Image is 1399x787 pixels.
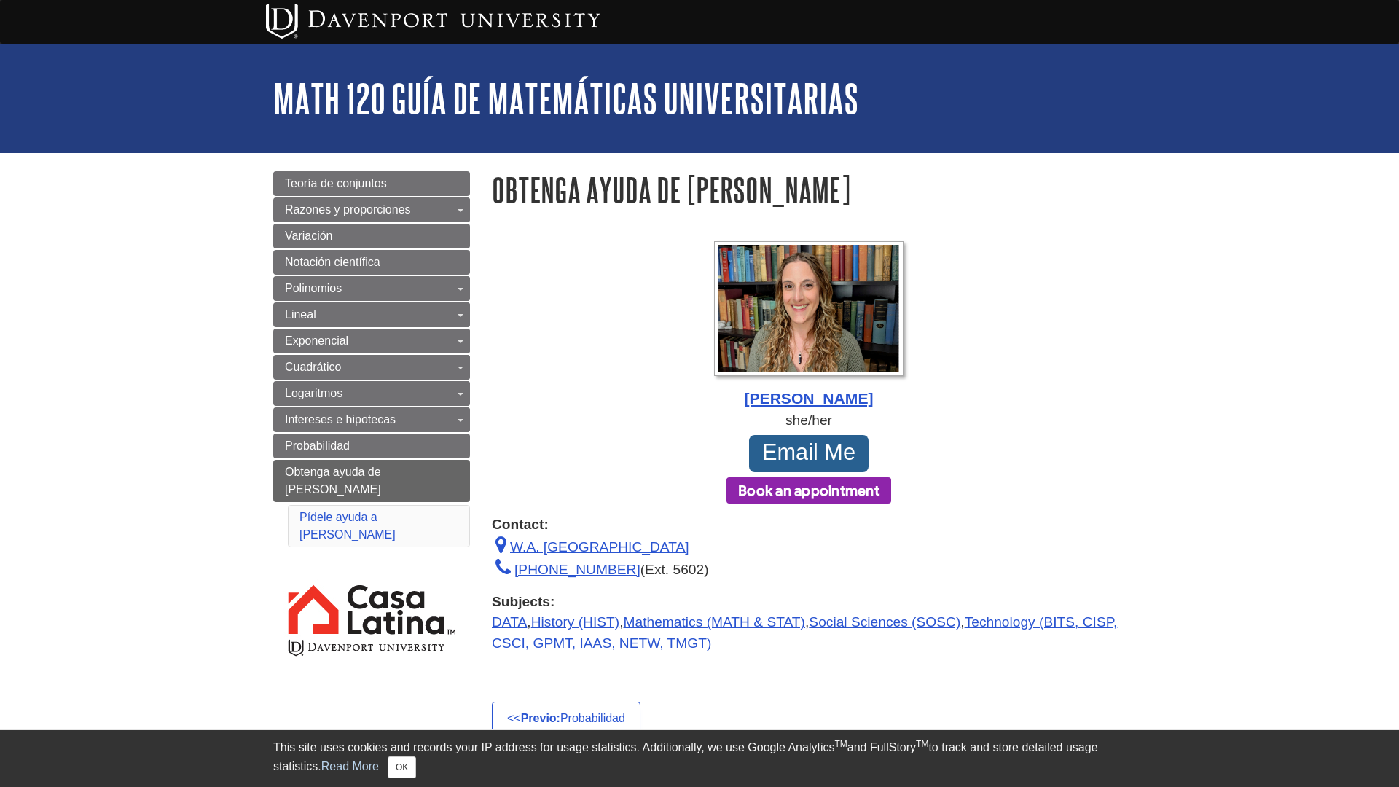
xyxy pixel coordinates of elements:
[299,511,396,541] a: Pídele ayuda a [PERSON_NAME]
[285,203,411,216] span: Razones y proporciones
[285,387,342,399] span: Logaritmos
[273,434,470,458] a: Probabilidad
[273,250,470,275] a: Notación científica
[388,756,416,778] button: Close
[521,712,560,724] strong: Previo:
[285,334,348,347] span: Exponencial
[273,739,1126,778] div: This site uses cookies and records your IP address for usage statistics. Additionally, we use Goo...
[916,739,928,749] sup: TM
[492,562,640,577] a: [PHONE_NUMBER]
[273,460,470,502] a: Obtenga ayuda de [PERSON_NAME]
[285,308,316,321] span: Lineal
[492,410,1126,431] div: she/her
[273,407,470,432] a: Intereses e hipotecas
[285,256,380,268] span: Notación científica
[492,614,527,630] a: DATA
[285,361,341,373] span: Cuadrático
[266,4,600,39] img: Davenport University
[749,435,869,471] a: Email Me
[285,230,333,242] span: Variación
[273,171,470,196] a: Teoría de conjuntos
[273,276,470,301] a: Polinomios
[273,171,470,684] div: Guide Page Menu
[273,302,470,327] a: Lineal
[714,241,904,376] img: Profile Photo
[273,224,470,248] a: Variación
[492,387,1126,410] div: [PERSON_NAME]
[285,413,396,426] span: Intereses e hipotecas
[492,241,1126,410] a: Profile Photo [PERSON_NAME]
[492,171,1126,208] h1: Obtenga ayuda de [PERSON_NAME]
[492,539,689,555] a: W.A. [GEOGRAPHIC_DATA]
[273,355,470,380] a: Cuadrático
[285,177,387,189] span: Teoría de conjuntos
[492,702,640,735] a: <<Previo:Probabilidad
[285,466,381,496] span: Obtenga ayuda de [PERSON_NAME]
[834,739,847,749] sup: TM
[273,329,470,353] a: Exponencial
[492,514,1126,536] strong: Contact:
[273,76,858,121] a: MATH 120 Guía de matemáticas universitarias
[273,197,470,222] a: Razones y proporciones
[531,614,620,630] a: History (HIST)
[624,614,805,630] a: Mathematics (MATH & STAT)
[321,760,379,772] a: Read More
[726,477,891,504] button: Book an appointment
[273,381,470,406] a: Logaritmos
[285,282,342,294] span: Polinomios
[809,614,960,630] a: Social Sciences (SOSC)
[492,592,1126,613] strong: Subjects:
[492,592,1126,654] div: , , , ,
[492,558,1126,581] div: (Ext. 5602)
[285,439,350,452] span: Probabilidad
